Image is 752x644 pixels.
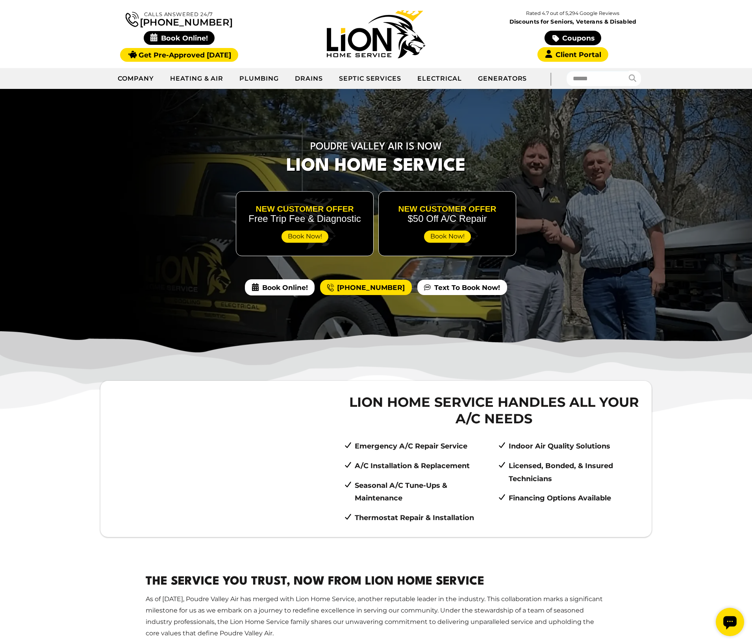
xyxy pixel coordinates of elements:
p: Emergency A/C Repair Service [355,440,490,452]
a: Text To Book Now! [417,280,507,295]
span: Book Now! [424,231,471,243]
p: A/C Installation & Replacement [355,459,490,472]
div: Open chat widget [3,3,31,31]
p: As of [DATE], Poudre Valley Air has merged with Lion Home Service, another reputable leader in th... [146,594,606,639]
h1: Lion Home Service [236,141,516,179]
a: Heating & Air [162,69,232,89]
a: Drains [287,69,331,89]
p: Indoor Air Quality Solutions [509,440,644,452]
a: Septic Services [331,69,409,89]
a: Client Portal [537,47,608,62]
a: Plumbing [232,69,287,89]
a: Electrical [409,69,470,89]
p: Financing Options Available [509,492,644,504]
a: Coupons [545,31,601,45]
p: Seasonal A/C Tune-Ups & Maintenance [355,479,490,505]
p: Rated 4.7 out of 5,294 Google Reviews [474,9,671,18]
iframe: Our History | Lion Home Service [108,388,322,527]
a: [PHONE_NUMBER] [320,280,411,295]
p: Thermostat Repair & Installation [355,511,490,524]
span: Lion Home Service Handles All Your A/C Needs [344,394,644,427]
a: Company [110,69,162,89]
span: Discounts for Seniors, Veterans & Disabled [476,19,670,24]
span: Book Now! [282,231,328,243]
div: | [535,68,566,89]
h2: The Service You Trust, Now From Lion Home Service [146,573,606,591]
span: Poudre Valley Air is Now [236,141,516,153]
span: Book Online! [144,31,215,45]
a: Get Pre-Approved [DATE] [120,48,238,62]
span: Book Online! [245,279,314,295]
a: Generators [470,69,535,89]
p: Licensed, Bonded, & Insured Technicians [509,459,644,485]
img: Lion Home Service [327,10,425,58]
a: [PHONE_NUMBER] [126,10,233,27]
